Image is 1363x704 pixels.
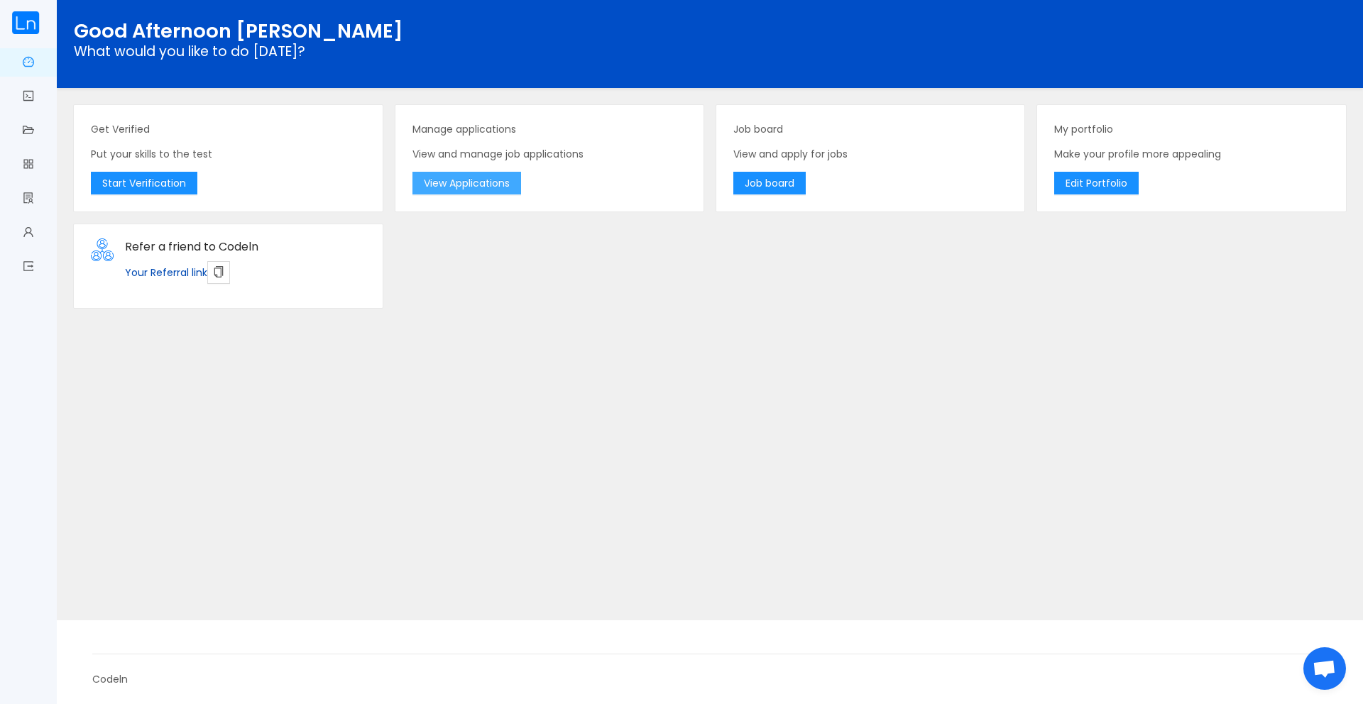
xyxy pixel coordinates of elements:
[412,122,686,137] p: Manage applications
[733,172,806,194] button: Job board
[23,219,34,248] a: icon: user
[74,46,1346,57] p: What would you like to do [DATE]?
[733,147,1007,162] p: View and apply for jobs
[207,261,230,284] button: icon: copy
[1054,122,1328,137] p: My portfolio
[74,17,403,45] span: Good Afternoon [PERSON_NAME]
[1054,147,1328,162] p: Make your profile more appealing
[23,150,34,180] a: icon: appstore
[23,48,34,78] a: icon: dashboard
[11,11,40,34] img: cropped.59e8b842.png
[91,172,197,194] button: Start Verification
[412,172,521,194] button: View Applications
[23,82,34,112] a: icon: code
[412,147,686,162] p: View and manage job applications
[125,261,365,284] p: Your Referral link
[23,185,34,214] a: icon: solution
[91,147,365,162] p: Put your skills to the test
[125,238,365,255] div: Refer a friend to Codeln
[1303,647,1346,690] div: Open chat
[733,122,1007,137] p: Job board
[57,620,1363,704] footer: Codeln
[91,238,114,261] img: refer_vsdx9m.png
[91,122,365,137] p: Get Verified
[1054,172,1139,194] button: Edit Portfolio
[23,116,34,146] a: icon: folder-open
